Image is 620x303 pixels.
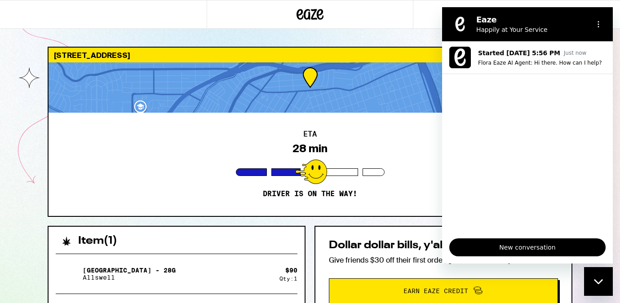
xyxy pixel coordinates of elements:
div: $ 90 [285,267,297,274]
p: Allswell [83,274,176,281]
span: Earn Eaze Credit [403,288,468,294]
img: Garden Grove - 28g [56,261,81,286]
div: [STREET_ADDRESS] [49,48,571,62]
h2: Dollar dollar bills, y'all [329,240,558,251]
div: 28 min [292,142,328,155]
iframe: Messaging window [442,7,613,263]
p: Give friends $30 off their first order, get $40 credit for yourself! [329,255,558,265]
iframe: Button to launch messaging window, conversation in progress [584,267,613,296]
h2: ETA [303,131,317,138]
p: [GEOGRAPHIC_DATA] - 28g [83,267,176,274]
div: Qty: 1 [279,276,297,281]
p: Driver is on the way! [263,189,357,198]
h2: Item ( 1 ) [78,236,117,246]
